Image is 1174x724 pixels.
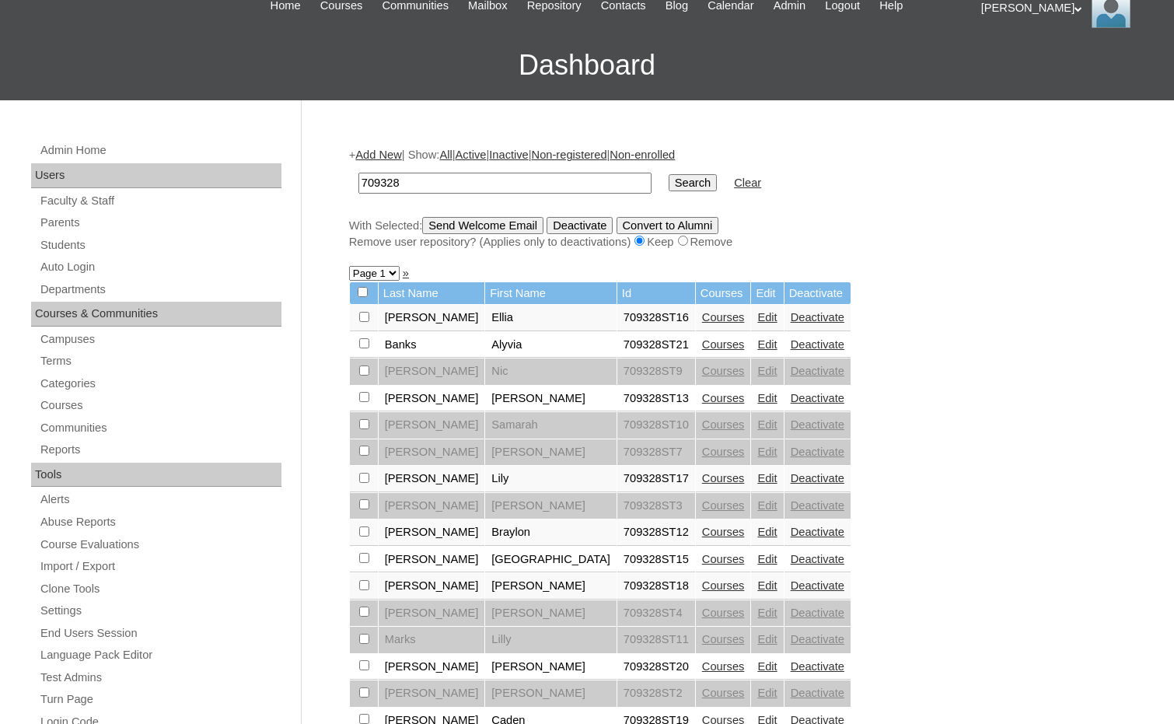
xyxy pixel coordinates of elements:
[791,660,844,673] a: Deactivate
[791,392,844,404] a: Deactivate
[617,654,695,680] td: 709328ST20
[702,579,745,592] a: Courses
[617,359,695,385] td: 709328ST9
[734,177,761,189] a: Clear
[39,374,281,393] a: Categories
[702,446,745,458] a: Courses
[39,490,281,509] a: Alerts
[485,600,617,627] td: [PERSON_NAME]
[617,439,695,466] td: 709328ST7
[757,660,777,673] a: Edit
[439,149,452,161] a: All
[617,680,695,707] td: 709328ST2
[757,446,777,458] a: Edit
[403,267,409,279] a: »
[791,418,844,431] a: Deactivate
[39,418,281,438] a: Communities
[422,217,543,234] input: Send Welcome Email
[791,311,844,324] a: Deactivate
[485,412,617,439] td: Samarah
[702,633,745,645] a: Courses
[702,311,745,324] a: Courses
[617,466,695,492] td: 709328ST17
[349,217,1119,250] div: With Selected:
[791,446,844,458] a: Deactivate
[39,396,281,415] a: Courses
[39,330,281,349] a: Campuses
[485,305,617,331] td: Ellia
[39,668,281,687] a: Test Admins
[485,386,617,412] td: [PERSON_NAME]
[379,466,485,492] td: [PERSON_NAME]
[39,352,281,371] a: Terms
[669,174,717,191] input: Search
[532,149,607,161] a: Non-registered
[379,627,485,653] td: Marks
[617,282,695,305] td: Id
[379,600,485,627] td: [PERSON_NAME]
[489,149,529,161] a: Inactive
[456,149,487,161] a: Active
[757,472,777,484] a: Edit
[485,439,617,466] td: [PERSON_NAME]
[379,493,485,519] td: [PERSON_NAME]
[379,573,485,600] td: [PERSON_NAME]
[379,654,485,680] td: [PERSON_NAME]
[617,627,695,653] td: 709328ST11
[39,535,281,554] a: Course Evaluations
[617,332,695,359] td: 709328ST21
[379,519,485,546] td: [PERSON_NAME]
[702,660,745,673] a: Courses
[702,338,745,351] a: Courses
[757,687,777,699] a: Edit
[617,217,719,234] input: Convert to Alumni
[617,519,695,546] td: 709328ST12
[379,386,485,412] td: [PERSON_NAME]
[702,472,745,484] a: Courses
[791,687,844,699] a: Deactivate
[791,633,844,645] a: Deactivate
[39,557,281,576] a: Import / Export
[39,440,281,460] a: Reports
[379,680,485,707] td: [PERSON_NAME]
[485,627,617,653] td: Lilly
[757,365,777,377] a: Edit
[784,282,851,305] td: Deactivate
[791,579,844,592] a: Deactivate
[349,234,1119,250] div: Remove user repository? (Applies only to deactivations) Keep Remove
[547,217,613,234] input: Deactivate
[485,573,617,600] td: [PERSON_NAME]
[702,526,745,538] a: Courses
[379,439,485,466] td: [PERSON_NAME]
[39,191,281,211] a: Faculty & Staff
[485,332,617,359] td: Alyvia
[757,553,777,565] a: Edit
[702,687,745,699] a: Courses
[379,282,485,305] td: Last Name
[791,472,844,484] a: Deactivate
[757,418,777,431] a: Edit
[757,311,777,324] a: Edit
[757,526,777,538] a: Edit
[39,512,281,532] a: Abuse Reports
[791,499,844,512] a: Deactivate
[39,236,281,255] a: Students
[751,282,783,305] td: Edit
[757,338,777,351] a: Edit
[379,547,485,573] td: [PERSON_NAME]
[349,147,1119,250] div: + | Show: | | | |
[39,579,281,599] a: Clone Tools
[757,392,777,404] a: Edit
[617,493,695,519] td: 709328ST3
[379,359,485,385] td: [PERSON_NAME]
[617,305,695,331] td: 709328ST16
[485,519,617,546] td: Braylon
[791,526,844,538] a: Deactivate
[39,601,281,621] a: Settings
[702,607,745,619] a: Courses
[39,645,281,665] a: Language Pack Editor
[485,282,617,305] td: First Name
[791,553,844,565] a: Deactivate
[39,257,281,277] a: Auto Login
[617,412,695,439] td: 709328ST10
